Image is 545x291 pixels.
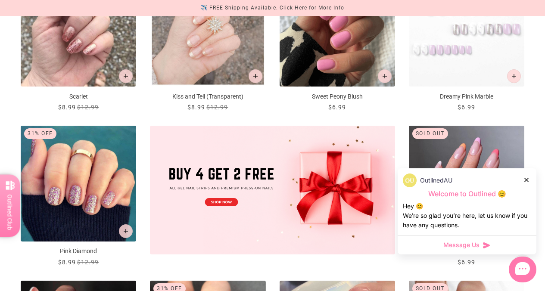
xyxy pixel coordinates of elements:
span: $12.99 [206,104,228,111]
button: Add to cart [119,224,133,238]
p: Kiss and Tell (Transparent) [150,92,265,101]
p: Pink Diamond [21,247,136,256]
span: $12.99 [77,259,99,266]
button: Add to cart [249,69,262,83]
p: Sweet Peony Blush [280,92,395,101]
span: $6.99 [458,259,475,266]
span: $6.99 [328,104,346,111]
span: Message Us [443,241,480,249]
span: $8.99 [187,104,205,111]
div: 31% Off [24,128,56,139]
div: Hey 😊 We‘re so glad you’re here, let us know if you have any questions. [403,201,531,230]
a: Pink Diamond [21,126,136,266]
div: Sold out [412,128,448,139]
span: $8.99 [58,104,76,111]
p: OutlinedAU [420,176,452,185]
button: Add to cart [507,69,521,83]
button: Add to cart [378,69,392,83]
span: $12.99 [77,104,99,111]
button: Add to cart [119,69,133,83]
p: Dreamy Pink Marble [409,92,524,101]
p: Welcome to Outlined 😊 [403,189,531,198]
span: $8.99 [58,259,76,266]
div: ✈️ FREE Shipping Available. Click Here for More Info [201,3,344,12]
a: Rainbow Love [409,126,524,266]
p: Scarlet [21,92,136,101]
img: data:image/png;base64,iVBORw0KGgoAAAANSUhEUgAAACQAAAAkCAYAAADhAJiYAAAC6klEQVR4AexVS2gUQRB9M7Ozs79... [403,173,417,187]
span: $6.99 [458,104,475,111]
